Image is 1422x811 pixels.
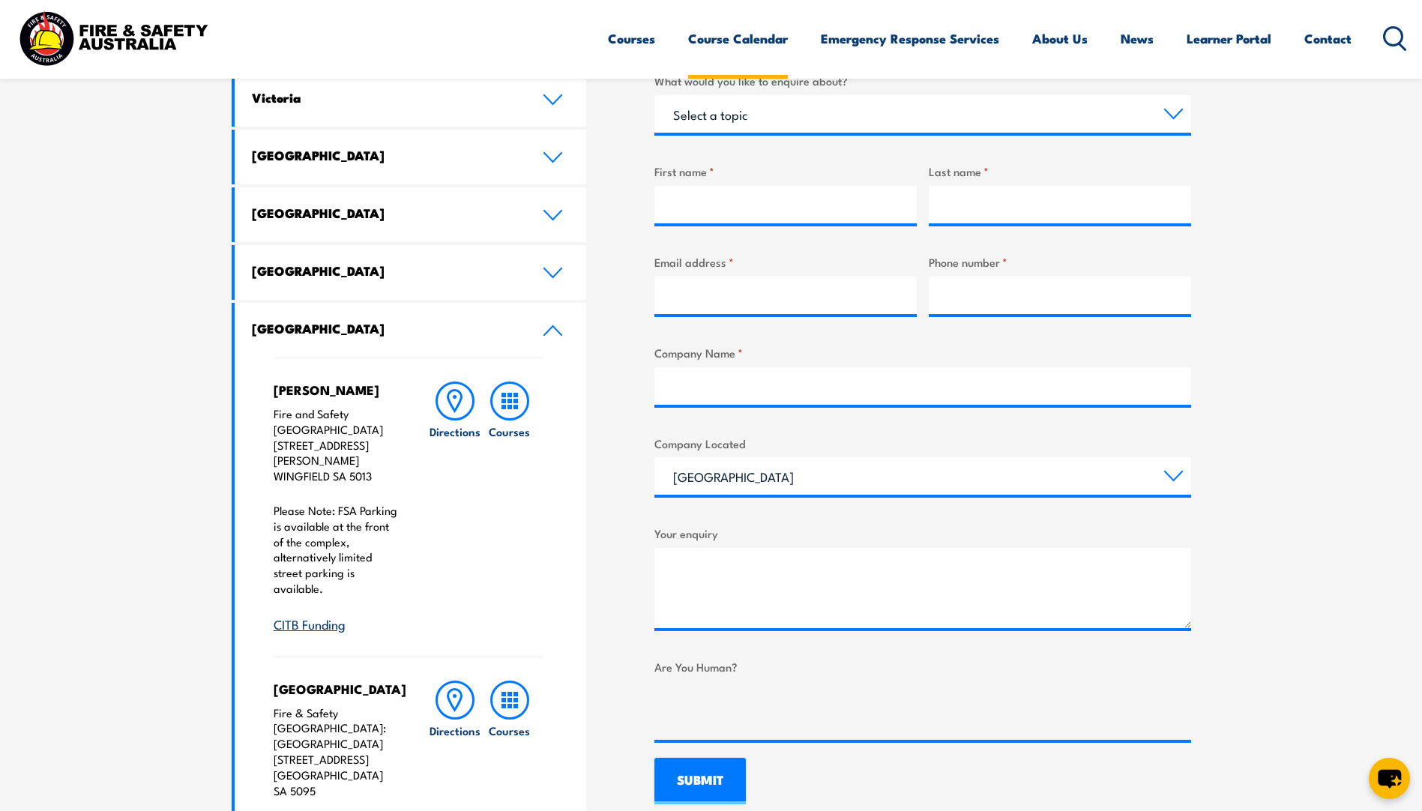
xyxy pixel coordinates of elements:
[929,253,1191,271] label: Phone number
[235,245,587,300] a: [GEOGRAPHIC_DATA]
[608,19,655,58] a: Courses
[235,72,587,127] a: Victoria
[929,163,1191,180] label: Last name
[252,205,520,221] h4: [GEOGRAPHIC_DATA]
[654,681,882,740] iframe: reCAPTCHA
[821,19,999,58] a: Emergency Response Services
[654,344,1191,361] label: Company Name
[1121,19,1154,58] a: News
[428,382,482,633] a: Directions
[1304,19,1352,58] a: Contact
[654,253,917,271] label: Email address
[252,147,520,163] h4: [GEOGRAPHIC_DATA]
[654,435,1191,452] label: Company Located
[252,320,520,337] h4: [GEOGRAPHIC_DATA]
[654,758,746,804] input: SUBMIT
[274,705,399,799] p: Fire & Safety [GEOGRAPHIC_DATA]: [GEOGRAPHIC_DATA] [STREET_ADDRESS] [GEOGRAPHIC_DATA] SA 5095
[274,503,399,597] p: Please Note: FSA Parking is available at the front of the complex, alternatively limited street p...
[489,423,530,439] h6: Courses
[654,163,917,180] label: First name
[430,723,480,738] h6: Directions
[1187,19,1271,58] a: Learner Portal
[489,723,530,738] h6: Courses
[274,382,399,398] h4: [PERSON_NAME]
[688,19,788,58] a: Course Calendar
[235,303,587,358] a: [GEOGRAPHIC_DATA]
[430,423,480,439] h6: Directions
[252,89,520,106] h4: Victoria
[274,681,399,697] h4: [GEOGRAPHIC_DATA]
[654,72,1191,89] label: What would you like to enquire about?
[235,130,587,184] a: [GEOGRAPHIC_DATA]
[654,658,1191,675] label: Are You Human?
[274,406,399,484] p: Fire and Safety [GEOGRAPHIC_DATA] [STREET_ADDRESS][PERSON_NAME] WINGFIELD SA 5013
[1032,19,1088,58] a: About Us
[235,187,587,242] a: [GEOGRAPHIC_DATA]
[274,615,346,633] a: CITB Funding
[1369,758,1410,799] button: chat-button
[252,262,520,279] h4: [GEOGRAPHIC_DATA]
[483,382,537,633] a: Courses
[654,525,1191,542] label: Your enquiry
